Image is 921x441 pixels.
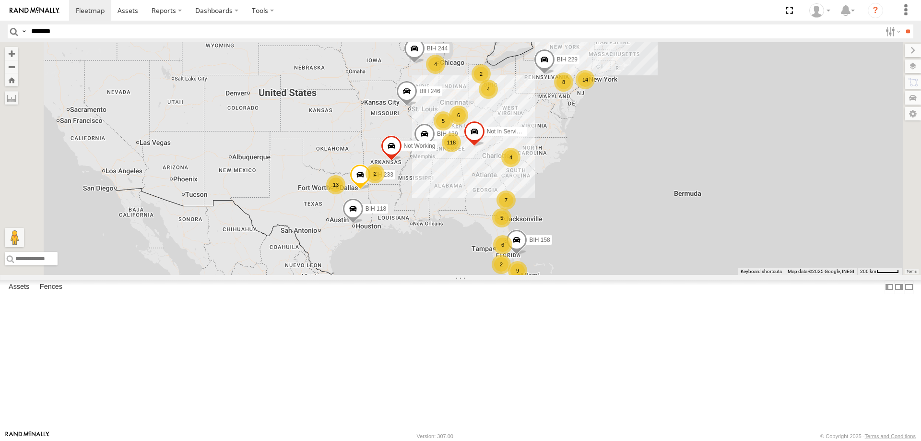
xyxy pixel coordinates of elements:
label: Hide Summary Table [904,280,914,294]
div: Nele . [806,3,834,18]
a: Terms and Conditions [865,433,916,439]
label: Search Filter Options [882,24,902,38]
label: Assets [4,280,34,294]
button: Map Scale: 200 km per 43 pixels [857,268,902,275]
div: 13 [326,175,345,194]
div: 4 [426,55,445,74]
div: 2 [492,255,511,274]
span: BIH 229 [557,56,578,63]
div: Version: 307.00 [417,433,453,439]
span: BIH 158 [529,237,550,243]
span: Not in Service [GEOGRAPHIC_DATA] [487,128,584,135]
div: 5 [492,208,511,227]
div: 5 [434,111,453,131]
button: Keyboard shortcuts [741,268,782,275]
label: Map Settings [905,107,921,120]
span: BIH 139 [437,131,458,137]
button: Zoom out [5,60,18,73]
div: 9 [508,261,527,280]
button: Zoom Home [5,73,18,86]
div: 6 [493,235,512,254]
img: rand-logo.svg [10,7,59,14]
div: 14 [576,70,595,89]
i: ? [868,3,883,18]
label: Dock Summary Table to the Left [885,280,894,294]
div: 4 [501,148,520,167]
div: 7 [496,191,516,210]
div: 2 [366,164,385,183]
div: 2 [472,64,491,83]
span: BIH 233 [373,171,393,178]
div: 118 [442,133,461,152]
div: 4 [479,80,498,99]
span: Map data ©2025 Google, INEGI [788,269,854,274]
span: 200 km [860,269,876,274]
button: Drag Pegman onto the map to open Street View [5,228,24,247]
label: Measure [5,91,18,105]
button: Zoom in [5,47,18,60]
span: BIH 246 [419,88,440,95]
a: Terms (opens in new tab) [907,270,917,274]
div: 6 [449,106,468,125]
div: 8 [554,72,573,92]
span: BIH 118 [366,205,386,212]
label: Dock Summary Table to the Right [894,280,904,294]
a: Visit our Website [5,431,49,441]
div: © Copyright 2025 - [820,433,916,439]
span: Not Working [404,143,436,149]
span: BIH 244 [427,45,448,52]
label: Search Query [20,24,28,38]
label: Fences [35,280,67,294]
